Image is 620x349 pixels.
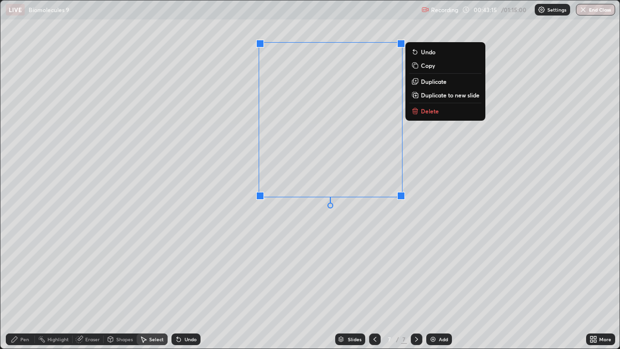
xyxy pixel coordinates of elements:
button: Delete [409,105,481,117]
div: Add [439,337,448,342]
p: Duplicate [421,78,447,85]
div: 7 [385,336,394,342]
button: Duplicate to new slide [409,89,481,101]
img: add-slide-button [429,335,437,343]
p: Duplicate to new slide [421,91,480,99]
div: Select [149,337,164,342]
div: / [396,336,399,342]
p: Copy [421,62,435,69]
div: Slides [348,337,361,342]
p: Settings [547,7,566,12]
img: recording.375f2c34.svg [421,6,429,14]
div: Eraser [85,337,100,342]
button: End Class [576,4,615,16]
p: Delete [421,107,439,115]
p: Undo [421,48,435,56]
img: class-settings-icons [538,6,545,14]
button: Undo [409,46,481,58]
button: Copy [409,60,481,71]
div: Shapes [116,337,133,342]
div: Highlight [47,337,69,342]
button: Duplicate [409,76,481,87]
img: end-class-cross [579,6,587,14]
p: LIVE [9,6,22,14]
p: Recording [431,6,458,14]
p: Biomolecules 9 [29,6,69,14]
div: Pen [20,337,29,342]
div: Undo [185,337,197,342]
div: More [599,337,611,342]
div: 7 [401,335,407,344]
